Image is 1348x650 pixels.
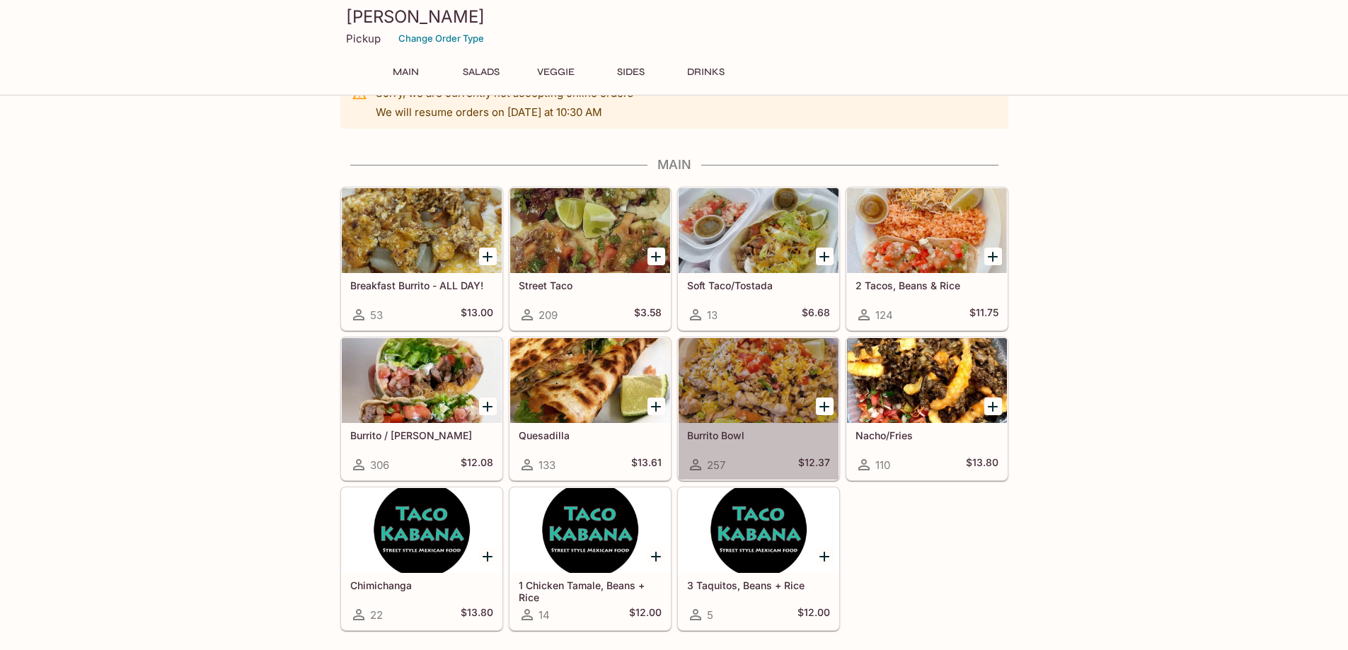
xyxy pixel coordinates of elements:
h5: $12.37 [798,456,830,473]
h5: Quesadilla [519,429,662,441]
p: Pickup [346,32,381,45]
div: 3 Taquitos, Beans + Rice [679,488,839,573]
span: 53 [370,308,383,322]
div: 2 Tacos, Beans & Rice [847,188,1007,273]
div: Chimichanga [342,488,502,573]
a: 2 Tacos, Beans & Rice124$11.75 [846,187,1008,330]
button: Veggie [524,62,588,82]
h5: $13.80 [966,456,998,473]
button: Add Soft Taco/Tostada [816,248,834,265]
button: Add Street Taco [647,248,665,265]
h5: $11.75 [969,306,998,323]
span: 133 [538,458,555,472]
a: Nacho/Fries110$13.80 [846,337,1008,480]
div: Quesadilla [510,338,670,423]
button: Add 1 Chicken Tamale, Beans + Rice [647,547,665,565]
span: 257 [707,458,725,472]
button: Add Burrito Bowl [816,397,834,415]
h5: $13.00 [461,306,493,323]
span: 124 [875,308,893,322]
button: Change Order Type [392,28,490,50]
span: 110 [875,458,890,472]
h5: Street Taco [519,279,662,291]
a: Quesadilla133$13.61 [509,337,671,480]
h5: 2 Tacos, Beans & Rice [856,279,998,291]
button: Add Burrito / Cali Burrito [479,397,497,415]
a: Street Taco209$3.58 [509,187,671,330]
a: Burrito / [PERSON_NAME]306$12.08 [341,337,502,480]
span: 13 [707,308,718,322]
h5: Soft Taco/Tostada [687,279,830,291]
div: Street Taco [510,188,670,273]
button: Add Chimichanga [479,547,497,565]
p: We will resume orders on [DATE] at 10:30 AM [376,105,633,119]
button: Add 2 Tacos, Beans & Rice [984,248,1002,265]
h5: $6.68 [802,306,830,323]
span: 306 [370,458,389,472]
button: Drinks [674,62,738,82]
div: Soft Taco/Tostada [679,188,839,273]
h5: $13.61 [631,456,662,473]
h5: $3.58 [634,306,662,323]
button: Add Quesadilla [647,397,665,415]
div: Burrito Bowl [679,338,839,423]
button: Sides [599,62,663,82]
div: Nacho/Fries [847,338,1007,423]
span: 14 [538,608,550,622]
button: Add 3 Taquitos, Beans + Rice [816,547,834,565]
a: 3 Taquitos, Beans + Rice5$12.00 [678,487,839,630]
button: Add Nacho/Fries [984,397,1002,415]
span: 22 [370,608,383,622]
h5: 1 Chicken Tamale, Beans + Rice [519,579,662,603]
h5: Breakfast Burrito - ALL DAY! [350,279,493,291]
h4: Main [340,157,1008,173]
a: Burrito Bowl257$12.37 [678,337,839,480]
div: Burrito / Cali Burrito [342,338,502,423]
h5: Chimichanga [350,579,493,591]
h5: Burrito / [PERSON_NAME] [350,429,493,441]
button: Salads [449,62,513,82]
h5: 3 Taquitos, Beans + Rice [687,579,830,591]
button: Add Breakfast Burrito - ALL DAY! [479,248,497,265]
a: 1 Chicken Tamale, Beans + Rice14$12.00 [509,487,671,630]
h5: Burrito Bowl [687,429,830,441]
h3: [PERSON_NAME] [346,6,1003,28]
a: Soft Taco/Tostada13$6.68 [678,187,839,330]
h5: $12.08 [461,456,493,473]
a: Chimichanga22$13.80 [341,487,502,630]
h5: $12.00 [629,606,662,623]
span: 209 [538,308,558,322]
div: 1 Chicken Tamale, Beans + Rice [510,488,670,573]
h5: $12.00 [797,606,830,623]
h5: Nacho/Fries [856,429,998,441]
span: 5 [707,608,713,622]
button: Main [374,62,438,82]
h5: $13.80 [461,606,493,623]
div: Breakfast Burrito - ALL DAY! [342,188,502,273]
a: Breakfast Burrito - ALL DAY!53$13.00 [341,187,502,330]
